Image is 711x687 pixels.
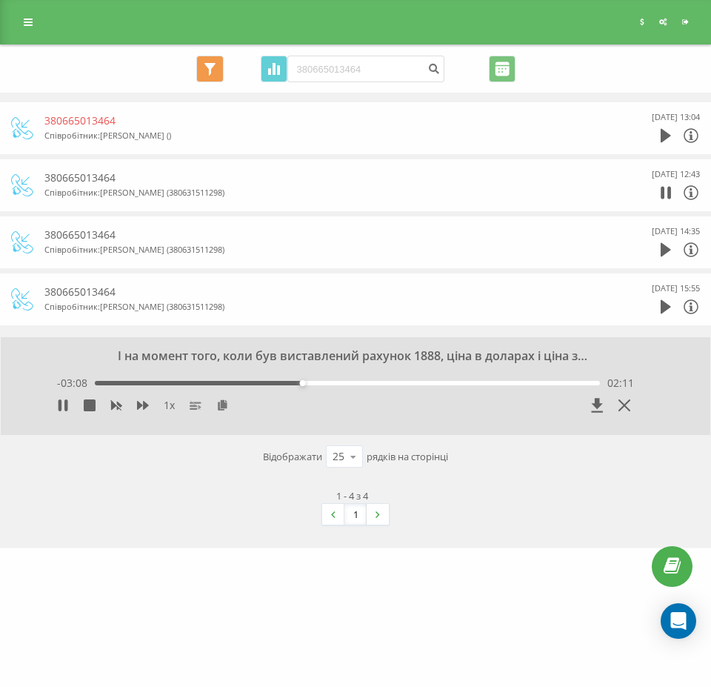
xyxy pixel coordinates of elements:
[652,224,700,239] div: [DATE] 14:35
[44,242,604,257] div: Співробітник : [PERSON_NAME] (380631511298)
[164,398,175,413] span: 1 x
[333,449,344,464] div: 25
[57,376,95,391] span: - 03:08
[287,56,444,82] input: Пошук за номером
[103,348,588,365] div: І на момент того, коли був виставлений рахунок 1888, ціна в доларах і ціна за тонну в гривнях.
[652,110,700,125] div: [DATE] 13:04
[44,170,604,185] div: 380665013464
[44,299,604,314] div: Співробітник : [PERSON_NAME] (380631511298)
[44,285,604,299] div: 380665013464
[300,380,306,386] div: Accessibility label
[367,449,448,464] span: рядків на сторінці
[44,128,604,143] div: Співробітник : [PERSON_NAME] ()
[44,185,604,200] div: Співробітник : [PERSON_NAME] (380631511298)
[652,167,700,182] div: [DATE] 12:43
[336,488,368,503] div: 1 - 4 з 4
[44,113,604,128] div: 380665013464
[44,228,604,242] div: 380665013464
[652,281,700,296] div: [DATE] 15:55
[344,504,367,525] a: 1
[263,449,322,464] span: Відображати
[607,376,634,391] span: 02:11
[661,603,696,639] div: Open Intercom Messenger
